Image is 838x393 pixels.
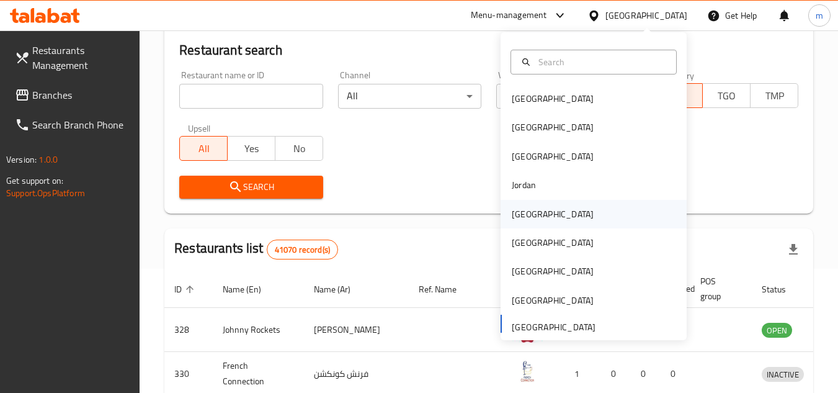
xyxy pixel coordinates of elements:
input: Search for restaurant name or ID.. [179,84,323,109]
span: Name (En) [223,282,277,297]
span: INACTIVE [762,368,804,382]
div: All [338,84,481,109]
button: Yes [227,136,275,161]
button: TMP [750,83,798,108]
div: [GEOGRAPHIC_DATA] [512,120,594,134]
span: All [185,140,223,158]
span: Get support on: [6,173,63,189]
span: Ref. Name [419,282,473,297]
span: ID [174,282,198,297]
div: [GEOGRAPHIC_DATA] [512,236,594,250]
td: 328 [164,308,213,352]
label: Upsell [188,124,211,132]
div: All [496,84,640,109]
a: Restaurants Management [5,35,140,80]
a: Branches [5,80,140,110]
span: 41070 record(s) [267,244,337,256]
span: Branches [32,88,130,102]
span: No [280,140,318,158]
span: Name (Ar) [314,282,367,297]
input: Search [533,55,669,69]
div: [GEOGRAPHIC_DATA] [512,150,594,163]
div: [GEOGRAPHIC_DATA] [512,92,594,106]
button: Search [179,176,323,199]
th: Closed [661,270,690,308]
button: No [275,136,323,161]
div: Export file [778,235,808,264]
span: Restaurants Management [32,43,130,73]
td: Johnny Rockets [213,308,304,352]
img: French Connection [512,356,543,387]
div: Menu-management [471,8,547,23]
div: Jordan [512,178,536,192]
div: [GEOGRAPHIC_DATA] [512,264,594,278]
div: [GEOGRAPHIC_DATA] [605,9,687,22]
span: TGO [708,87,746,105]
span: OPEN [762,323,792,338]
span: Status [762,282,802,297]
span: Version: [6,151,37,168]
button: TGO [702,83,751,108]
div: [GEOGRAPHIC_DATA] [512,207,594,221]
span: Yes [233,140,270,158]
span: Search [189,179,313,195]
td: [PERSON_NAME] [304,308,409,352]
a: Support.OpsPlatform [6,185,85,201]
div: [GEOGRAPHIC_DATA] [512,294,594,307]
span: Search Branch Phone [32,117,130,132]
label: Delivery [664,71,695,79]
span: m [816,9,823,22]
a: Search Branch Phone [5,110,140,140]
div: Total records count [267,240,338,260]
h2: Restaurant search [179,41,798,60]
h2: Restaurants list [174,239,338,260]
button: All [179,136,228,161]
span: POS group [700,274,737,304]
span: TMP [756,87,793,105]
span: 1.0.0 [38,151,58,168]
